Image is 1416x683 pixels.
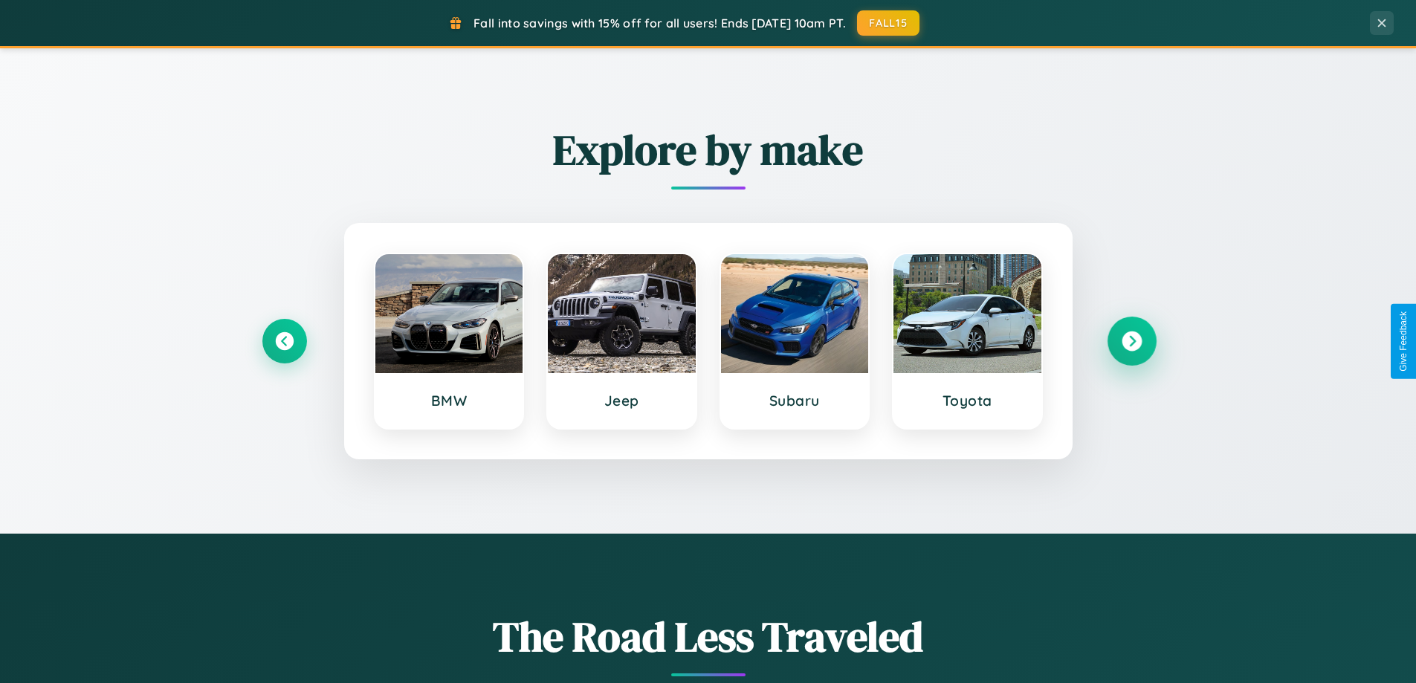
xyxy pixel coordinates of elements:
[908,392,1027,410] h3: Toyota
[563,392,681,410] h3: Jeep
[736,392,854,410] h3: Subaru
[857,10,919,36] button: FALL15
[473,16,846,30] span: Fall into savings with 15% off for all users! Ends [DATE] 10am PT.
[1398,311,1409,372] div: Give Feedback
[262,608,1154,665] h1: The Road Less Traveled
[390,392,508,410] h3: BMW
[262,121,1154,178] h2: Explore by make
